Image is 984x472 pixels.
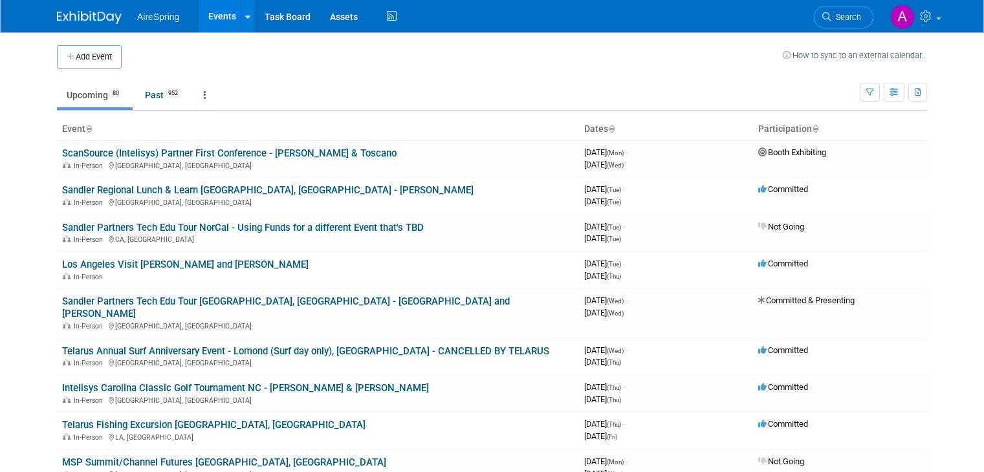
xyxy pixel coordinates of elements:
span: (Wed) [607,310,624,317]
img: In-Person Event [63,235,71,242]
div: [GEOGRAPHIC_DATA], [GEOGRAPHIC_DATA] [62,394,574,405]
span: - [623,259,625,268]
a: Sort by Event Name [85,123,92,134]
span: [DATE] [584,222,625,231]
span: Committed [758,419,808,429]
span: [DATE] [584,184,625,194]
span: - [626,456,628,466]
span: - [626,147,628,157]
a: MSP Summit/Channel Futures [GEOGRAPHIC_DATA], [GEOGRAPHIC_DATA] [62,456,386,468]
th: Event [57,118,579,140]
span: (Wed) [607,297,624,305]
span: (Thu) [607,421,621,428]
img: In-Person Event [63,198,71,205]
span: Committed [758,345,808,355]
span: (Tue) [607,261,621,268]
span: - [626,345,628,355]
span: Committed [758,259,808,268]
span: (Mon) [607,458,624,466]
span: (Thu) [607,384,621,391]
a: Sort by Participation Type [812,123,818,134]
span: - [623,184,625,194]
img: ExhibitDay [57,11,122,24]
img: In-Person Event [63,273,71,279]
span: [DATE] [584,295,628,305]
span: - [623,419,625,429]
a: Search [814,6,873,28]
span: [DATE] [584,357,621,367]
span: [DATE] [584,419,625,429]
span: In-Person [74,198,107,207]
span: (Fri) [607,433,617,440]
img: Angie Handal [890,5,915,29]
span: (Tue) [607,224,621,231]
span: Committed [758,184,808,194]
span: (Thu) [607,359,621,366]
button: Add Event [57,45,122,69]
a: Sandler Partners Tech Edu Tour NorCal - Using Funds for a different Event that's TBD [62,222,424,233]
span: 80 [109,89,123,98]
div: LA, [GEOGRAPHIC_DATA] [62,431,574,442]
img: In-Person Event [63,396,71,403]
span: In-Person [74,273,107,281]
span: [DATE] [584,147,628,157]
div: [GEOGRAPHIC_DATA], [GEOGRAPHIC_DATA] [62,160,574,170]
a: How to sync to an external calendar... [783,50,927,60]
span: In-Person [74,322,107,330]
span: [DATE] [584,233,621,243]
span: (Wed) [607,162,624,169]
span: In-Person [74,433,107,442]
span: In-Person [74,396,107,405]
span: [DATE] [584,259,625,268]
span: [DATE] [584,308,624,317]
span: (Wed) [607,347,624,354]
span: Not Going [758,456,804,466]
span: (Tue) [607,235,621,242]
span: In-Person [74,235,107,244]
span: - [623,222,625,231]
a: Sandler Regional Lunch & Learn [GEOGRAPHIC_DATA], [GEOGRAPHIC_DATA] - [PERSON_NAME] [62,184,474,196]
a: Upcoming80 [57,83,133,107]
span: - [626,295,628,305]
span: [DATE] [584,345,628,355]
a: Sort by Start Date [608,123,615,134]
a: Sandler Partners Tech Edu Tour [GEOGRAPHIC_DATA], [GEOGRAPHIC_DATA] - [GEOGRAPHIC_DATA] and [PERS... [62,295,510,319]
a: Intelisys Carolina Classic Golf Tournament NC - [PERSON_NAME] & [PERSON_NAME] [62,382,429,394]
img: In-Person Event [63,162,71,168]
span: (Thu) [607,273,621,280]
span: (Tue) [607,186,621,193]
img: In-Person Event [63,322,71,328]
a: Past952 [135,83,191,107]
div: [GEOGRAPHIC_DATA], [GEOGRAPHIC_DATA] [62,197,574,207]
span: [DATE] [584,197,621,206]
span: In-Person [74,162,107,170]
span: Search [831,12,861,22]
span: - [623,382,625,392]
span: Committed [758,382,808,392]
a: Telarus Fishing Excursion [GEOGRAPHIC_DATA], [GEOGRAPHIC_DATA] [62,419,366,431]
div: [GEOGRAPHIC_DATA], [GEOGRAPHIC_DATA] [62,357,574,367]
span: AireSpring [137,12,179,22]
a: ScanSource (Intelisys) Partner First Conference - [PERSON_NAME] & Toscano [62,147,397,159]
span: [DATE] [584,456,628,466]
th: Dates [579,118,753,140]
span: 952 [164,89,182,98]
span: [DATE] [584,382,625,392]
span: [DATE] [584,394,621,404]
span: (Mon) [607,149,624,156]
div: CA, [GEOGRAPHIC_DATA] [62,233,574,244]
th: Participation [753,118,927,140]
span: (Tue) [607,198,621,206]
span: Not Going [758,222,804,231]
img: In-Person Event [63,359,71,365]
span: In-Person [74,359,107,367]
span: [DATE] [584,431,617,441]
span: Committed & Presenting [758,295,855,305]
div: [GEOGRAPHIC_DATA], [GEOGRAPHIC_DATA] [62,320,574,330]
a: Los Angeles Visit [PERSON_NAME] and [PERSON_NAME] [62,259,309,270]
img: In-Person Event [63,433,71,440]
a: Telarus Annual Surf Anniversary Event - Lomond (Surf day only), [GEOGRAPHIC_DATA] - CANCELLED BY ... [62,345,549,357]
span: [DATE] [584,271,621,281]
span: (Thu) [607,396,621,403]
span: Booth Exhibiting [758,147,826,157]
